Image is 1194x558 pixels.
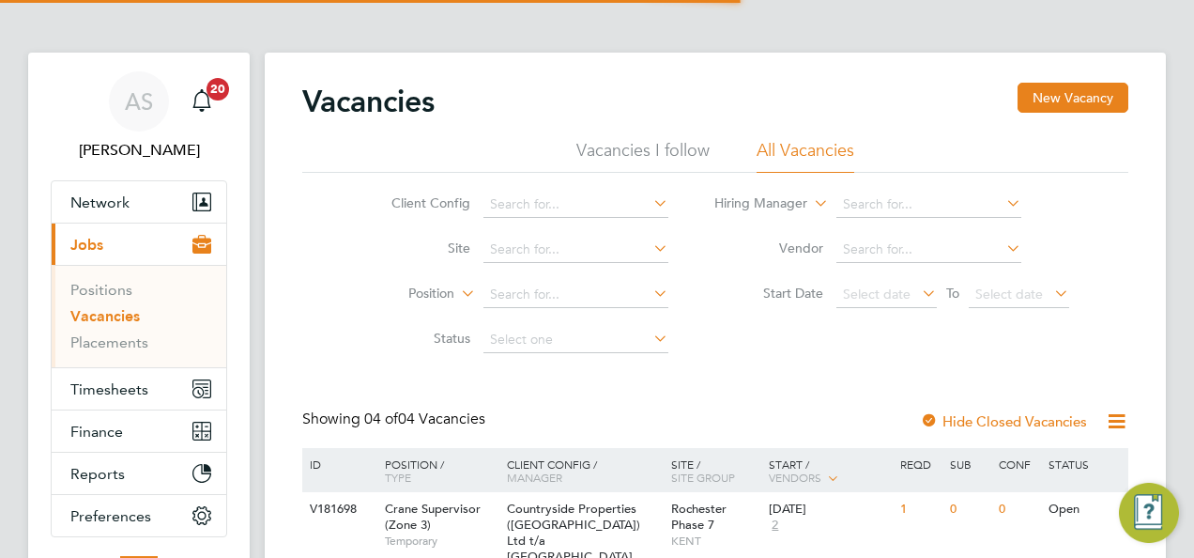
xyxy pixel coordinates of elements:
[715,240,823,256] label: Vendor
[52,368,226,410] button: Timesheets
[52,495,226,536] button: Preferences
[945,448,994,480] div: Sub
[51,71,227,162] a: AS[PERSON_NAME]
[385,501,481,533] span: Crane Supervisor (Zone 3)
[70,465,125,483] span: Reports
[483,327,668,353] input: Select one
[371,448,502,493] div: Position /
[843,286,911,302] span: Select date
[125,89,153,114] span: AS
[70,423,123,441] span: Finance
[1018,83,1128,113] button: New Vacancy
[671,534,760,549] span: KENT
[769,518,781,534] span: 2
[70,333,148,351] a: Placements
[1119,483,1179,543] button: Engage Resource Center
[895,448,944,480] div: Reqd
[483,237,668,263] input: Search for...
[70,380,148,398] span: Timesheets
[302,410,489,429] div: Showing
[183,71,221,132] a: 20
[769,502,891,518] div: [DATE]
[994,448,1043,480] div: Conf
[52,453,226,494] button: Reports
[483,192,668,218] input: Search for...
[362,330,470,347] label: Status
[975,286,1043,302] span: Select date
[70,281,132,299] a: Positions
[671,501,727,533] span: Rochester Phase 7
[52,265,226,367] div: Jobs
[715,285,823,302] label: Start Date
[385,470,411,485] span: Type
[70,194,130,211] span: Network
[769,470,821,485] span: Vendors
[994,492,1043,527] div: 0
[757,139,854,173] li: All Vacancies
[671,470,735,485] span: Site Group
[920,412,1087,430] label: Hide Closed Vacancies
[764,448,895,495] div: Start /
[483,282,668,308] input: Search for...
[305,448,371,480] div: ID
[302,83,435,120] h2: Vacancies
[364,410,485,428] span: 04 Vacancies
[941,281,965,305] span: To
[699,194,807,213] label: Hiring Manager
[836,192,1021,218] input: Search for...
[945,492,994,527] div: 0
[52,181,226,223] button: Network
[1044,492,1125,527] div: Open
[70,507,151,525] span: Preferences
[70,236,103,254] span: Jobs
[576,139,710,173] li: Vacancies I follow
[385,534,497,549] span: Temporary
[70,307,140,325] a: Vacancies
[895,492,944,527] div: 1
[507,470,562,485] span: Manager
[1044,448,1125,480] div: Status
[52,224,226,265] button: Jobs
[836,237,1021,263] input: Search for...
[364,410,398,428] span: 04 of
[207,78,229,101] span: 20
[51,139,227,162] span: Andrew Stevensen
[666,448,765,493] div: Site /
[502,448,666,493] div: Client Config /
[362,240,470,256] label: Site
[305,492,371,527] div: V181698
[52,411,226,452] button: Finance
[362,194,470,211] label: Client Config
[346,285,454,303] label: Position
